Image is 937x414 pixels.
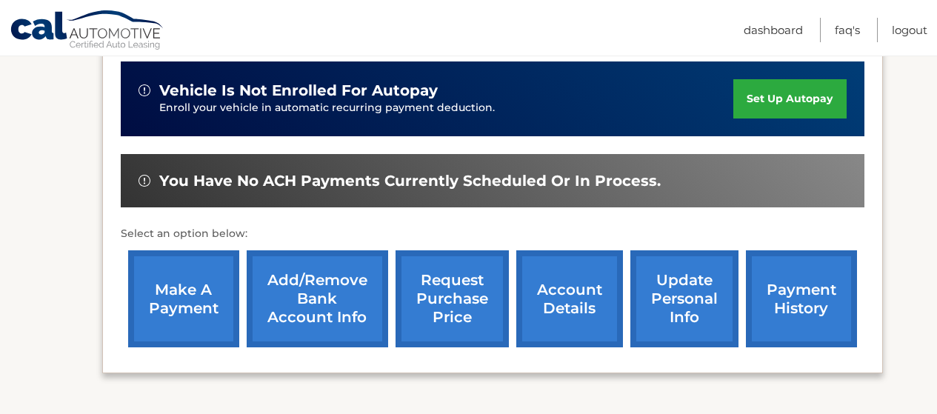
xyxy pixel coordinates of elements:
a: Cal Automotive [10,10,165,53]
a: Dashboard [744,18,803,42]
span: You have no ACH payments currently scheduled or in process. [159,172,661,190]
span: vehicle is not enrolled for autopay [159,81,438,100]
p: Select an option below: [121,225,864,243]
a: make a payment [128,250,239,347]
img: alert-white.svg [139,175,150,187]
a: FAQ's [835,18,860,42]
a: account details [516,250,623,347]
a: payment history [746,250,857,347]
img: alert-white.svg [139,84,150,96]
a: request purchase price [396,250,509,347]
a: Logout [892,18,927,42]
p: Enroll your vehicle in automatic recurring payment deduction. [159,100,734,116]
a: update personal info [630,250,738,347]
a: Add/Remove bank account info [247,250,388,347]
a: set up autopay [733,79,846,118]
